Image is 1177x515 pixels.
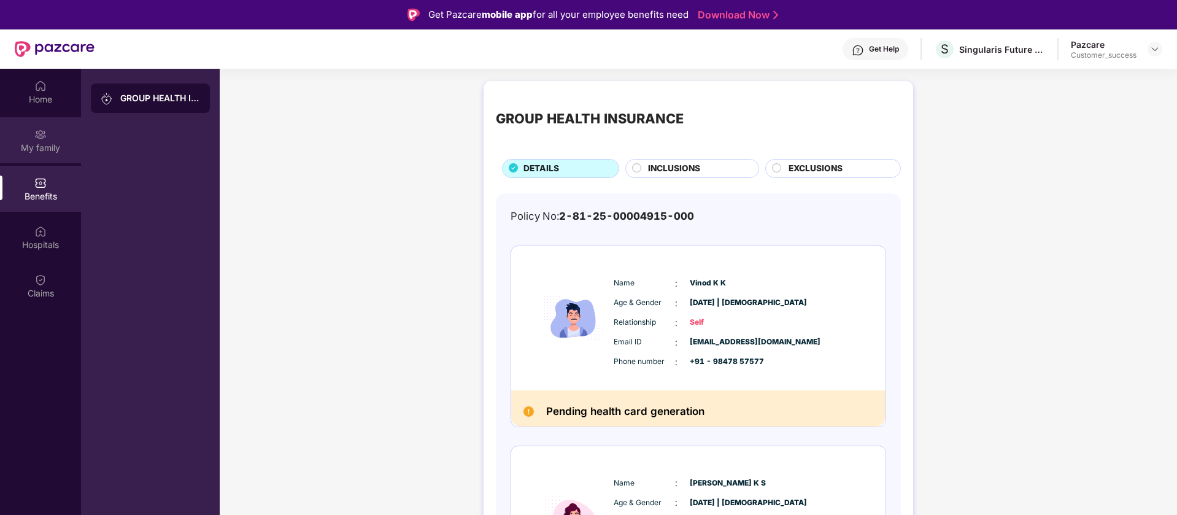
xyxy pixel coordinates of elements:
[614,356,675,368] span: Phone number
[789,162,843,176] span: EXCLUSIONS
[614,497,675,509] span: Age & Gender
[614,277,675,289] span: Name
[537,258,611,378] img: icon
[675,476,677,490] span: :
[675,316,677,330] span: :
[690,478,751,489] span: [PERSON_NAME] K S
[675,277,677,290] span: :
[959,44,1045,55] div: Singularis Future Serv India Private Limited
[690,317,751,328] span: Self
[690,336,751,348] span: [EMAIL_ADDRESS][DOMAIN_NAME]
[1150,44,1160,54] img: svg+xml;base64,PHN2ZyBpZD0iRHJvcGRvd24tMzJ4MzIiIHhtbG5zPSJodHRwOi8vd3d3LnczLm9yZy8yMDAwL3N2ZyIgd2...
[941,42,949,56] span: S
[773,9,778,21] img: Stroke
[648,162,700,176] span: INCLUSIONS
[428,7,689,22] div: Get Pazcare for all your employee benefits need
[34,177,47,189] img: svg+xml;base64,PHN2ZyBpZD0iQmVuZWZpdHMiIHhtbG5zPSJodHRwOi8vd3d3LnczLm9yZy8yMDAwL3N2ZyIgd2lkdGg9Ij...
[482,9,533,20] strong: mobile app
[690,277,751,289] span: Vinod K K
[511,208,694,224] div: Policy No:
[559,210,694,222] span: 2-81-25-00004915-000
[869,44,899,54] div: Get Help
[614,478,675,489] span: Name
[34,225,47,238] img: svg+xml;base64,PHN2ZyBpZD0iSG9zcGl0YWxzIiB4bWxucz0iaHR0cDovL3d3dy53My5vcmcvMjAwMC9zdmciIHdpZHRoPS...
[15,41,95,57] img: New Pazcare Logo
[675,336,677,349] span: :
[675,496,677,509] span: :
[523,406,534,417] img: Pending
[34,274,47,286] img: svg+xml;base64,PHN2ZyBpZD0iQ2xhaW0iIHhtbG5zPSJodHRwOi8vd3d3LnczLm9yZy8yMDAwL3N2ZyIgd2lkdGg9IjIwIi...
[496,108,684,129] div: GROUP HEALTH INSURANCE
[614,297,675,309] span: Age & Gender
[120,92,200,104] div: GROUP HEALTH INSURANCE
[101,93,113,105] img: svg+xml;base64,PHN2ZyB3aWR0aD0iMjAiIGhlaWdodD0iMjAiIHZpZXdCb3g9IjAgMCAyMCAyMCIgZmlsbD0ibm9uZSIgeG...
[1071,50,1136,60] div: Customer_success
[1071,39,1136,50] div: Pazcare
[690,297,751,309] span: [DATE] | [DEMOGRAPHIC_DATA]
[690,497,751,509] span: [DATE] | [DEMOGRAPHIC_DATA]
[407,9,420,21] img: Logo
[546,403,704,420] h2: Pending health card generation
[690,356,751,368] span: +91 - 98478 57577
[34,128,47,141] img: svg+xml;base64,PHN2ZyB3aWR0aD0iMjAiIGhlaWdodD0iMjAiIHZpZXdCb3g9IjAgMCAyMCAyMCIgZmlsbD0ibm9uZSIgeG...
[614,336,675,348] span: Email ID
[523,162,559,176] span: DETAILS
[675,296,677,310] span: :
[675,355,677,369] span: :
[852,44,864,56] img: svg+xml;base64,PHN2ZyBpZD0iSGVscC0zMngzMiIgeG1sbnM9Imh0dHA6Ly93d3cudzMub3JnLzIwMDAvc3ZnIiB3aWR0aD...
[698,9,774,21] a: Download Now
[614,317,675,328] span: Relationship
[34,80,47,92] img: svg+xml;base64,PHN2ZyBpZD0iSG9tZSIgeG1sbnM9Imh0dHA6Ly93d3cudzMub3JnLzIwMDAvc3ZnIiB3aWR0aD0iMjAiIG...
